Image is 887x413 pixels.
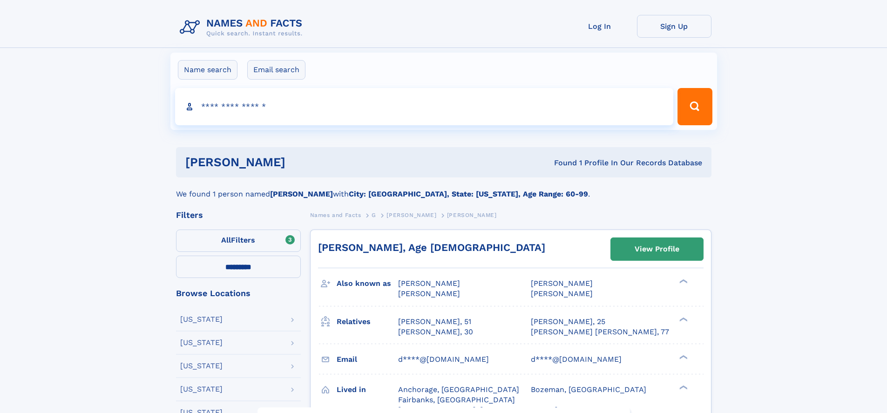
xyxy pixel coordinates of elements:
[337,276,398,291] h3: Also known as
[176,289,301,298] div: Browse Locations
[398,279,460,288] span: [PERSON_NAME]
[637,15,711,38] a: Sign Up
[398,385,519,394] span: Anchorage, [GEOGRAPHIC_DATA]
[176,211,301,219] div: Filters
[562,15,637,38] a: Log In
[531,385,646,394] span: Bozeman, [GEOGRAPHIC_DATA]
[178,60,237,80] label: Name search
[180,362,223,370] div: [US_STATE]
[677,88,712,125] button: Search Button
[677,384,688,390] div: ❯
[398,317,471,327] a: [PERSON_NAME], 51
[175,88,674,125] input: search input
[270,190,333,198] b: [PERSON_NAME]
[318,242,545,253] a: [PERSON_NAME], Age [DEMOGRAPHIC_DATA]
[180,339,223,346] div: [US_STATE]
[180,316,223,323] div: [US_STATE]
[677,278,688,284] div: ❯
[337,352,398,367] h3: Email
[372,209,376,221] a: G
[386,209,436,221] a: [PERSON_NAME]
[349,190,588,198] b: City: [GEOGRAPHIC_DATA], State: [US_STATE], Age Range: 60-99
[221,236,231,244] span: All
[611,238,703,260] a: View Profile
[386,212,436,218] span: [PERSON_NAME]
[337,314,398,330] h3: Relatives
[185,156,420,168] h1: [PERSON_NAME]
[176,177,711,200] div: We found 1 person named with .
[531,317,605,327] a: [PERSON_NAME], 25
[398,395,515,404] span: Fairbanks, [GEOGRAPHIC_DATA]
[176,15,310,40] img: Logo Names and Facts
[677,316,688,322] div: ❯
[531,327,669,337] a: [PERSON_NAME] [PERSON_NAME], 77
[337,382,398,398] h3: Lived in
[447,212,497,218] span: [PERSON_NAME]
[180,386,223,393] div: [US_STATE]
[420,158,702,168] div: Found 1 Profile In Our Records Database
[398,289,460,298] span: [PERSON_NAME]
[531,289,593,298] span: [PERSON_NAME]
[176,230,301,252] label: Filters
[635,238,679,260] div: View Profile
[310,209,361,221] a: Names and Facts
[677,354,688,360] div: ❯
[398,327,473,337] a: [PERSON_NAME], 30
[247,60,305,80] label: Email search
[531,279,593,288] span: [PERSON_NAME]
[372,212,376,218] span: G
